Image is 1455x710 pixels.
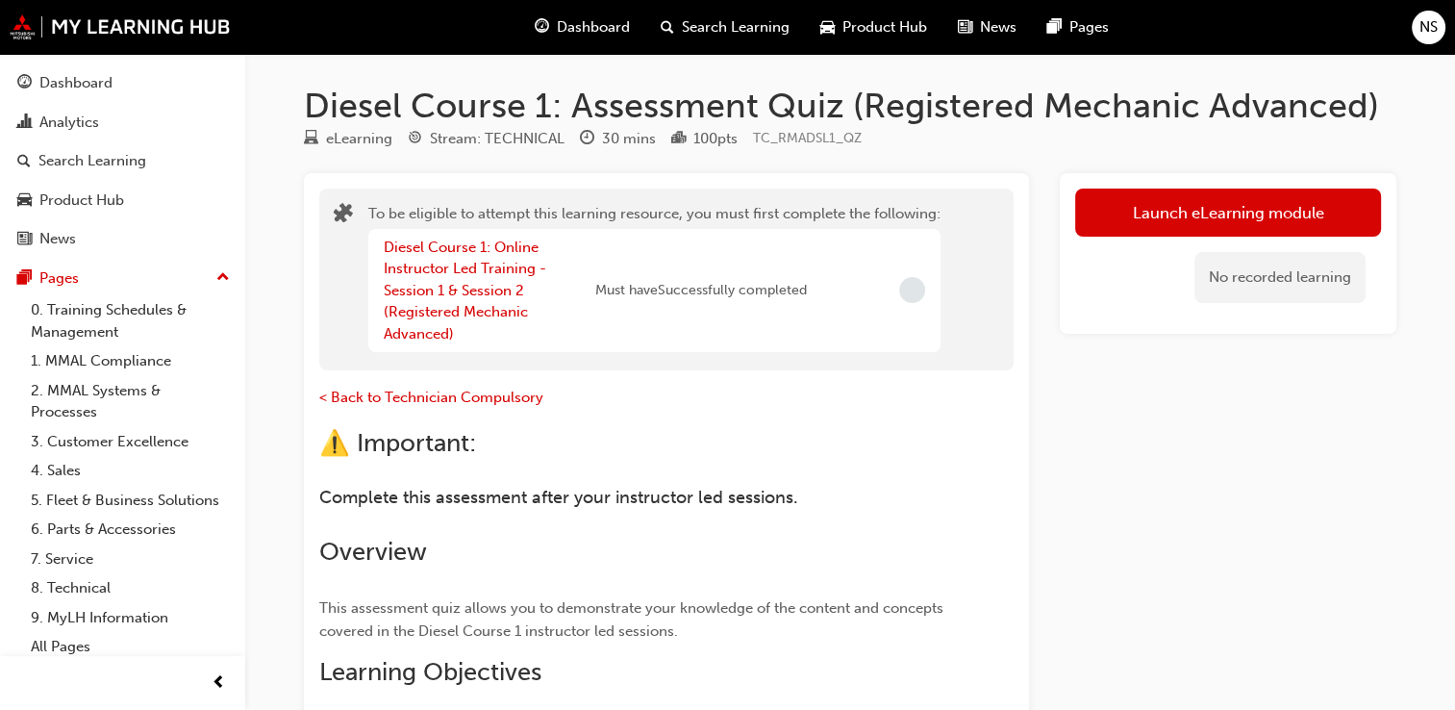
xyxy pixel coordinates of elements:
[671,131,686,148] span: podium-icon
[23,346,238,376] a: 1. MMAL Compliance
[368,203,941,356] div: To be eligible to attempt this learning resource, you must first complete the following:
[17,270,32,288] span: pages-icon
[334,205,353,227] span: puzzle-icon
[408,131,422,148] span: target-icon
[958,15,972,39] span: news-icon
[693,128,738,150] div: 100 pts
[980,16,1016,38] span: News
[319,657,541,687] span: Learning Objectives
[326,128,392,150] div: eLearning
[682,16,790,38] span: Search Learning
[580,127,656,151] div: Duration
[39,267,79,290] div: Pages
[319,487,798,508] span: Complete this assessment after your instructor led sessions.
[1412,11,1445,44] button: NS
[8,183,238,218] a: Product Hub
[899,277,925,303] span: Incomplete
[820,15,835,39] span: car-icon
[39,112,99,134] div: Analytics
[1419,16,1438,38] span: NS
[1069,16,1109,38] span: Pages
[519,8,645,47] a: guage-iconDashboard
[23,545,238,574] a: 7. Service
[753,130,862,146] span: Learning resource code
[39,72,113,94] div: Dashboard
[17,153,31,170] span: search-icon
[430,128,564,150] div: Stream: TECHNICAL
[8,65,238,101] a: Dashboard
[661,15,674,39] span: search-icon
[1194,252,1366,303] div: No recorded learning
[805,8,942,47] a: car-iconProduct Hub
[23,632,238,662] a: All Pages
[602,128,656,150] div: 30 mins
[319,599,947,640] span: This assessment quiz allows you to demonstrate your knowledge of the content and concepts covered...
[212,672,226,696] span: prev-icon
[8,261,238,296] button: Pages
[17,231,32,248] span: news-icon
[39,228,76,250] div: News
[535,15,549,39] span: guage-icon
[23,515,238,545] a: 6. Parts & Accessories
[23,456,238,486] a: 4. Sales
[595,280,807,302] span: Must have Successfully completed
[17,75,32,92] span: guage-icon
[38,150,146,172] div: Search Learning
[216,266,230,291] span: up-icon
[304,85,1396,127] h1: Diesel Course 1: Assessment Quiz (Registered Mechanic Advanced)
[39,190,124,212] div: Product Hub
[319,537,427,567] span: Overview
[1047,15,1062,39] span: pages-icon
[557,16,630,38] span: Dashboard
[8,143,238,179] a: Search Learning
[17,192,32,210] span: car-icon
[23,486,238,516] a: 5. Fleet & Business Solutions
[942,8,1032,47] a: news-iconNews
[319,389,543,406] a: < Back to Technician Compulsory
[8,105,238,140] a: Analytics
[23,295,238,346] a: 0. Training Schedules & Management
[23,376,238,427] a: 2. MMAL Systems & Processes
[23,603,238,633] a: 9. MyLH Information
[671,127,738,151] div: Points
[8,62,238,261] button: DashboardAnalyticsSearch LearningProduct HubNews
[8,221,238,257] a: News
[580,131,594,148] span: clock-icon
[23,427,238,457] a: 3. Customer Excellence
[842,16,927,38] span: Product Hub
[645,8,805,47] a: search-iconSearch Learning
[17,114,32,132] span: chart-icon
[23,573,238,603] a: 8. Technical
[1032,8,1124,47] a: pages-iconPages
[384,239,546,342] a: Diesel Course 1: Online Instructor Led Training - Session 1 & Session 2 (Registered Mechanic Adva...
[1075,189,1381,237] button: Launch eLearning module
[10,14,231,39] img: mmal
[304,127,392,151] div: Type
[304,131,318,148] span: learningResourceType_ELEARNING-icon
[408,127,564,151] div: Stream
[319,428,476,458] span: ⚠️ Important:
